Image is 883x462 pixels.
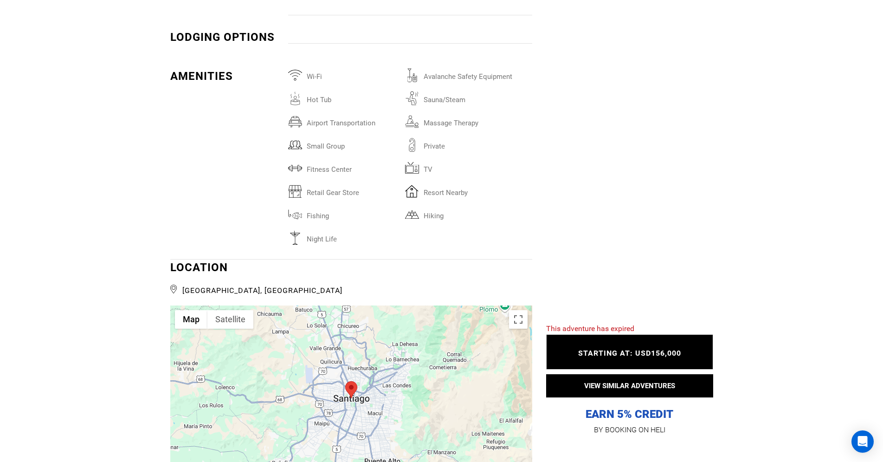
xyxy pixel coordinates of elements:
img: nightlife.svg [288,231,302,245]
span: Fishing [302,208,405,220]
button: Show street map [175,310,207,329]
button: Toggle fullscreen view [509,310,528,329]
img: tv.svg [405,161,419,175]
img: resortnearby.svg [405,184,419,198]
span: STARTING AT: USD156,000 [578,349,681,358]
div: Lodging options [170,29,282,45]
img: massagetherapy.svg [405,115,419,129]
p: BY BOOKING ON HELI [546,423,713,436]
img: fitnesscenter.svg [288,161,302,175]
img: smallgroup.svg [288,138,302,152]
div: Amenities [170,68,282,84]
span: This adventure has expired [546,324,634,333]
img: fishing.svg [288,208,302,221]
img: airporttransportation.svg [288,115,302,129]
span: avalanche safety equipment [419,68,522,80]
span: airport transportation [302,115,405,127]
span: Night Life [302,231,405,243]
span: retail gear store [302,184,405,196]
span: Wi-Fi [302,68,405,80]
span: Private [419,138,522,150]
img: hottub.svg [288,91,302,105]
button: VIEW SIMILAR ADVENTURES [546,374,713,397]
span: massage therapy [419,115,522,127]
img: hiking.svg [405,208,419,221]
span: small group [302,138,405,150]
span: fitness center [302,161,405,173]
img: private.svg [405,138,419,152]
span: [GEOGRAPHIC_DATA], [GEOGRAPHIC_DATA] [170,282,532,296]
img: avalanchesafetyequipment.svg [405,68,419,82]
div: LOCATION [170,260,532,296]
img: wifi.svg [288,68,302,82]
span: Hiking [419,208,522,220]
span: sauna/steam [419,91,522,104]
span: hot tub [302,91,405,104]
button: Show satellite imagery [207,310,253,329]
img: retailgearstore.svg [288,184,302,198]
div: Open Intercom Messenger [851,430,874,453]
img: saunasteam.svg [405,91,419,105]
span: resort nearby [419,184,522,196]
span: TV [419,161,522,173]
